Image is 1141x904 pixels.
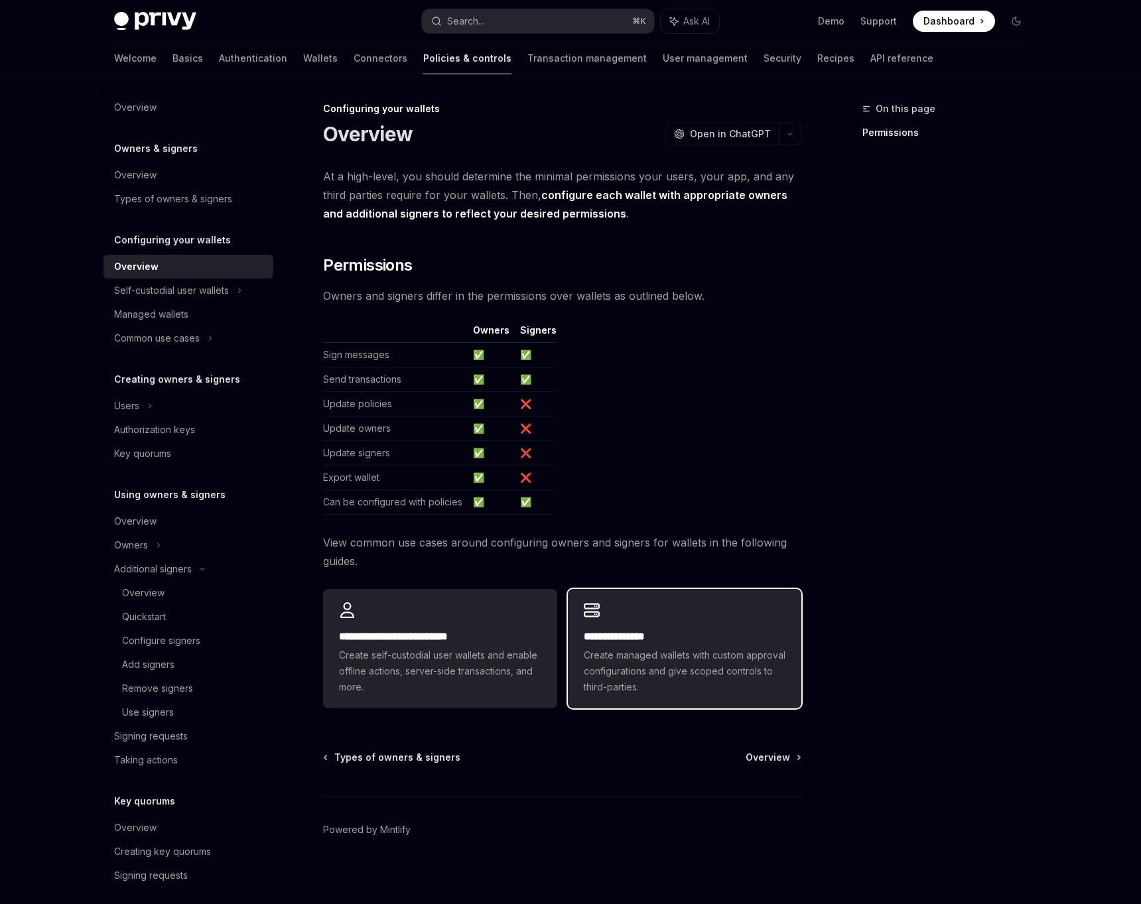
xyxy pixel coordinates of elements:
h5: Configuring your wallets [114,232,231,248]
button: Toggle dark mode [1006,11,1027,32]
div: Owners [114,537,148,553]
td: Update signers [323,441,468,466]
a: Overview [103,509,273,533]
span: At a high-level, you should determine the minimal permissions your users, your app, and any third... [323,167,801,223]
div: Configure signers [122,633,200,649]
th: Signers [515,324,557,343]
div: Signing requests [114,868,188,883]
td: ✅ [468,490,515,515]
h1: Overview [323,122,413,146]
span: ⌘ K [632,16,646,27]
div: Taking actions [114,752,178,768]
td: ✅ [515,367,557,392]
div: Common use cases [114,330,200,346]
div: Add signers [122,657,174,673]
span: Types of owners & signers [334,751,460,764]
div: Overview [114,820,157,836]
a: Connectors [354,42,407,74]
h5: Creating owners & signers [114,371,240,387]
a: Key quorums [103,442,273,466]
span: Owners and signers differ in the permissions over wallets as outlined below. [323,287,801,305]
a: Types of owners & signers [103,187,273,211]
td: ✅ [468,367,515,392]
td: Update policies [323,392,468,417]
img: dark logo [114,12,196,31]
span: Open in ChatGPT [690,127,771,141]
div: Overview [114,259,159,275]
a: Configure signers [103,629,273,653]
a: Types of owners & signers [324,751,460,764]
span: Overview [746,751,790,764]
div: Authorization keys [114,422,195,438]
div: Types of owners & signers [114,191,232,207]
a: Basics [172,42,203,74]
a: Signing requests [103,724,273,748]
span: Create self-custodial user wallets and enable offline actions, server-side transactions, and more. [339,647,541,695]
div: Overview [114,513,157,529]
th: Owners [468,324,515,343]
a: **** **** *****Create managed wallets with custom approval configurations and give scoped control... [568,589,801,708]
a: Authorization keys [103,418,273,442]
a: Overview [103,96,273,119]
a: Creating key quorums [103,840,273,864]
a: Taking actions [103,748,273,772]
h5: Using owners & signers [114,487,226,503]
a: Overview [103,581,273,605]
a: Dashboard [913,11,995,32]
div: Signing requests [114,728,188,744]
div: Quickstart [122,609,166,625]
div: Configuring your wallets [323,102,801,115]
a: Add signers [103,653,273,677]
td: ❌ [515,417,557,441]
div: Self-custodial user wallets [114,283,229,298]
td: ✅ [468,392,515,417]
a: Permissions [862,122,1038,143]
div: Users [114,398,139,414]
td: Update owners [323,417,468,441]
td: ✅ [468,441,515,466]
td: Send transactions [323,367,468,392]
button: Search...⌘K [422,9,654,33]
span: On this page [876,101,935,117]
span: View common use cases around configuring owners and signers for wallets in the following guides. [323,533,801,570]
div: Overview [122,585,165,601]
td: ❌ [515,466,557,490]
span: Dashboard [923,15,974,28]
div: Key quorums [114,446,171,462]
button: Open in ChatGPT [665,123,779,145]
a: Managed wallets [103,302,273,326]
span: Permissions [323,255,412,276]
a: Demo [818,15,844,28]
div: Managed wallets [114,306,188,322]
button: Ask AI [661,9,719,33]
a: API reference [870,42,933,74]
a: Use signers [103,700,273,724]
a: Welcome [114,42,157,74]
strong: configure each wallet with appropriate owners and additional signers to reflect your desired perm... [323,188,787,220]
td: ✅ [468,417,515,441]
div: Remove signers [122,680,193,696]
a: Support [860,15,897,28]
td: ✅ [468,343,515,367]
td: ❌ [515,441,557,466]
a: Transaction management [527,42,647,74]
h5: Key quorums [114,793,175,809]
a: Remove signers [103,677,273,700]
td: Can be configured with policies [323,490,468,515]
td: ✅ [468,466,515,490]
a: Signing requests [103,864,273,887]
h5: Owners & signers [114,141,198,157]
td: Export wallet [323,466,468,490]
a: Overview [746,751,800,764]
a: Policies & controls [423,42,511,74]
div: Use signers [122,704,174,720]
a: Recipes [817,42,854,74]
span: Create managed wallets with custom approval configurations and give scoped controls to third-part... [584,647,785,695]
a: Powered by Mintlify [323,823,411,836]
div: Overview [114,99,157,115]
a: Overview [103,816,273,840]
a: User management [663,42,748,74]
div: Overview [114,167,157,183]
div: Search... [447,13,484,29]
td: ❌ [515,392,557,417]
